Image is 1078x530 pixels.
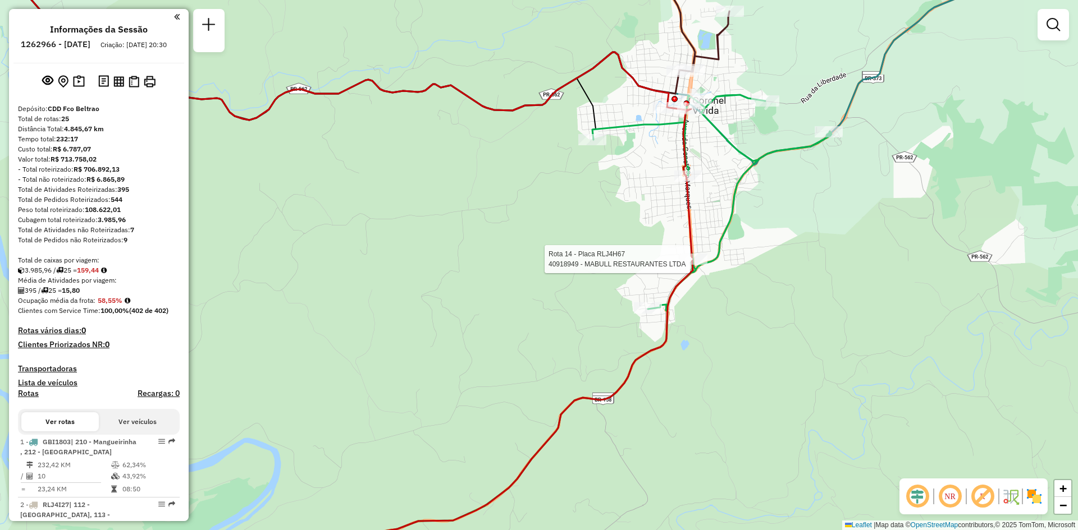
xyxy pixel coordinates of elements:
button: Imprimir Rotas [141,73,158,90]
i: Total de Atividades [26,473,33,480]
td: 08:50 [122,483,175,495]
td: 62,34% [122,459,175,471]
i: Distância Total [26,462,33,468]
h4: Rotas vários dias: [18,326,180,335]
h4: Transportadoras [18,364,180,374]
i: Total de Atividades [18,287,25,294]
span: + [1059,481,1067,495]
em: Opções [158,438,165,445]
div: Valor total: [18,154,180,164]
strong: 3.985,96 [98,215,126,224]
div: - Total roteirizado: [18,164,180,174]
i: % de utilização da cubagem [111,473,120,480]
strong: 4.845,67 km [64,125,104,133]
em: Opções [158,501,165,508]
a: Rotas [18,389,39,398]
img: Fluxo de ruas [1002,487,1020,505]
button: Exibir sessão original [40,72,56,90]
span: GBI1803 [43,437,71,446]
strong: 25 [61,114,69,123]
span: Ocupação média da frota: [18,296,95,305]
strong: 7 [130,225,134,234]
span: 1 - [20,437,136,456]
span: | [874,521,875,529]
div: 3.985,96 / 25 = [18,265,180,275]
img: Exibir/Ocultar setores [1025,487,1043,505]
td: 43,92% [122,471,175,482]
strong: 232:17 [56,135,78,143]
button: Painel de Sugestão [71,73,87,90]
strong: 9 [124,236,127,244]
span: 2 - [20,500,110,529]
i: Total de rotas [56,267,63,274]
h4: Clientes Priorizados NR: [18,340,180,349]
div: Total de Atividades não Roteirizadas: [18,225,180,235]
strong: 0 [105,339,109,349]
em: Rota exportada [168,438,175,445]
a: Exibir filtros [1042,13,1065,36]
span: Exibir rótulo [969,483,996,510]
button: Visualizar relatório de Roteirização [111,73,126,89]
span: Ocultar NR [937,483,963,510]
span: | 210 - Mangueirinha , 212 - [GEOGRAPHIC_DATA] [20,437,136,456]
em: Rota exportada [168,501,175,508]
strong: 15,80 [62,286,80,294]
strong: 58,55% [98,296,122,305]
a: Zoom in [1054,480,1071,497]
div: Map data © contributors,© 2025 TomTom, Microsoft [842,520,1078,530]
span: RLJ4I27 [43,500,69,509]
div: - Total não roteirizado: [18,174,180,185]
i: % de utilização do peso [111,462,120,468]
a: Leaflet [845,521,872,529]
strong: R$ 6.787,07 [53,145,91,153]
span: Ocultar deslocamento [904,483,931,510]
button: Ver rotas [21,412,99,431]
td: / [20,471,26,482]
strong: 159,44 [77,266,99,274]
i: Tempo total em rota [111,486,117,492]
a: OpenStreetMap [911,521,958,529]
div: Custo total: [18,144,180,154]
div: Total de rotas: [18,114,180,124]
span: Clientes com Service Time: [18,306,101,315]
h4: Lista de veículos [18,378,180,388]
div: Total de Pedidos Roteirizados: [18,195,180,205]
strong: R$ 6.865,89 [86,175,125,183]
strong: 100,00% [101,306,129,315]
i: Cubagem total roteirizado [18,267,25,274]
td: 232,42 KM [37,459,111,471]
div: 395 / 25 = [18,285,180,296]
div: Tempo total: [18,134,180,144]
span: | 112 - [GEOGRAPHIC_DATA], 113 - Capanema [20,500,110,529]
div: Cubagem total roteirizado: [18,215,180,225]
strong: CDD Fco Beltrao [48,104,99,113]
div: Total de Atividades Roteirizadas: [18,185,180,195]
button: Visualizar Romaneio [126,73,141,90]
button: Centralizar mapa no depósito ou ponto de apoio [56,73,71,90]
strong: (402 de 402) [129,306,168,315]
strong: 544 [111,195,122,204]
div: Depósito: [18,104,180,114]
a: Zoom out [1054,497,1071,514]
h6: 1262966 - [DATE] [21,39,90,49]
i: Total de rotas [41,287,48,294]
div: Distância Total: [18,124,180,134]
button: Ver veículos [99,412,176,431]
td: 10 [37,471,111,482]
a: Clique aqui para minimizar o painel [174,10,180,23]
div: Total de caixas por viagem: [18,255,180,265]
div: Criação: [DATE] 20:30 [96,40,171,50]
h4: Recargas: 0 [138,389,180,398]
h4: Informações da Sessão [50,24,148,35]
td: = [20,483,26,495]
em: Média calculada utilizando a maior ocupação (%Peso ou %Cubagem) de cada rota da sessão. Rotas cro... [125,297,130,304]
strong: R$ 713.758,02 [51,155,97,163]
a: Nova sessão e pesquisa [198,13,220,39]
div: Peso total roteirizado: [18,205,180,215]
div: Média de Atividades por viagem: [18,275,180,285]
div: Total de Pedidos não Roteirizados: [18,235,180,245]
strong: R$ 706.892,13 [74,165,120,173]
i: Meta Caixas/viagem: 194,14 Diferença: -34,70 [101,267,107,274]
td: 23,24 KM [37,483,111,495]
